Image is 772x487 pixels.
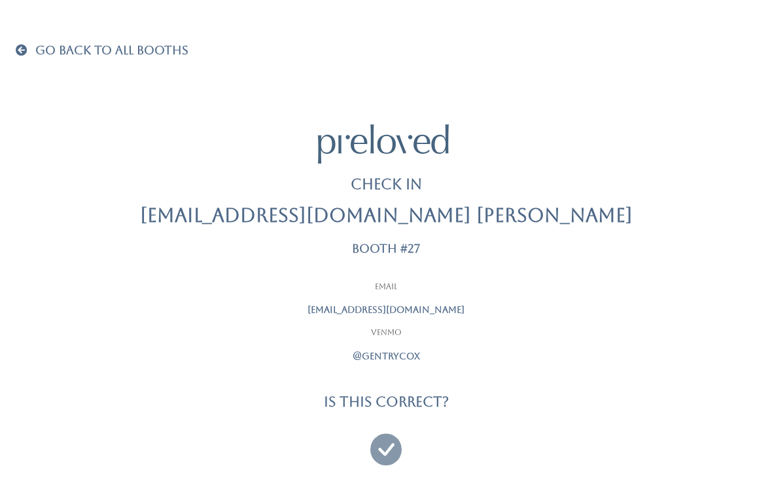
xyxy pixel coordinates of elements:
[222,303,550,317] p: [EMAIL_ADDRESS][DOMAIN_NAME]
[140,206,633,226] h2: [EMAIL_ADDRESS][DOMAIN_NAME] [PERSON_NAME]
[318,124,449,163] img: preloved logo
[35,43,188,57] span: Go Back To All Booths
[222,281,550,293] p: Email
[352,242,420,255] p: Booth #27
[222,327,550,339] p: Venmo
[351,174,422,195] p: Check In
[324,394,449,409] h4: Is this correct?
[222,350,550,363] p: @gentrycox
[16,45,188,58] a: Go Back To All Booths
